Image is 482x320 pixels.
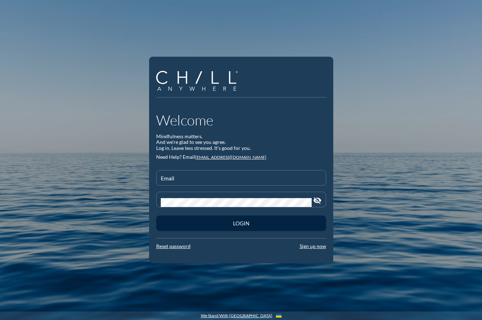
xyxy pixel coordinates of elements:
[161,198,312,207] input: Password
[161,176,322,185] input: Email
[156,134,326,151] div: Mindfulness matters. And we’re glad to see you agree. Log in. Leave less stressed. It’s good for ...
[156,154,195,160] span: Need Help? Email
[156,71,243,92] a: Company Logo
[195,155,266,160] a: [EMAIL_ADDRESS][DOMAIN_NAME]
[156,112,326,129] h1: Welcome
[156,215,326,231] button: Login
[313,196,322,205] i: visibility_off
[276,314,282,318] img: Flag_of_Ukraine.1aeecd60.svg
[169,220,314,226] div: Login
[201,313,272,318] a: We Stand With [GEOGRAPHIC_DATA]
[156,71,238,91] img: Company Logo
[156,243,191,249] a: Reset password
[300,243,326,249] a: Sign up now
